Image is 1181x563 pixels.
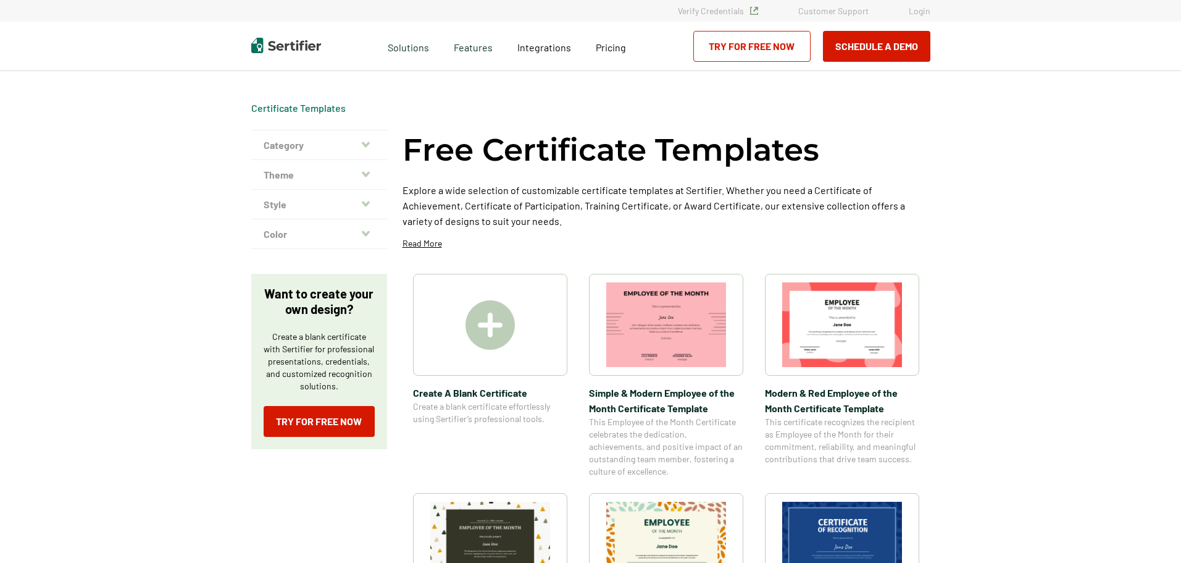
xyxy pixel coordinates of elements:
[765,416,919,465] span: This certificate recognizes the recipient as Employee of the Month for their commitment, reliabil...
[403,130,819,170] h1: Free Certificate Templates
[264,406,375,437] a: Try for Free Now
[596,38,626,54] a: Pricing
[264,331,375,392] p: Create a blank certificate with Sertifier for professional presentations, credentials, and custom...
[909,6,930,16] a: Login
[454,38,493,54] span: Features
[251,160,387,190] button: Theme
[589,416,743,478] span: This Employee of the Month Certificate celebrates the dedication, achievements, and positive impa...
[596,41,626,53] span: Pricing
[798,6,869,16] a: Customer Support
[517,38,571,54] a: Integrations
[403,237,442,250] p: Read More
[765,274,919,478] a: Modern & Red Employee of the Month Certificate TemplateModern & Red Employee of the Month Certifi...
[251,219,387,249] button: Color
[693,31,811,62] a: Try for Free Now
[589,274,743,478] a: Simple & Modern Employee of the Month Certificate TemplateSimple & Modern Employee of the Month C...
[403,182,930,229] p: Explore a wide selection of customizable certificate templates at Sertifier. Whether you need a C...
[251,102,346,114] a: Certificate Templates
[517,41,571,53] span: Integrations
[678,6,758,16] a: Verify Credentials
[251,38,321,53] img: Sertifier | Digital Credentialing Platform
[251,130,387,160] button: Category
[251,102,346,114] div: Breadcrumb
[413,385,567,400] span: Create A Blank Certificate
[388,38,429,54] span: Solutions
[251,190,387,219] button: Style
[589,385,743,416] span: Simple & Modern Employee of the Month Certificate Template
[413,400,567,425] span: Create a blank certificate effortlessly using Sertifier’s professional tools.
[264,286,375,317] p: Want to create your own design?
[765,385,919,416] span: Modern & Red Employee of the Month Certificate Template
[750,7,758,15] img: Verified
[782,282,902,367] img: Modern & Red Employee of the Month Certificate Template
[465,300,515,350] img: Create A Blank Certificate
[606,282,726,367] img: Simple & Modern Employee of the Month Certificate Template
